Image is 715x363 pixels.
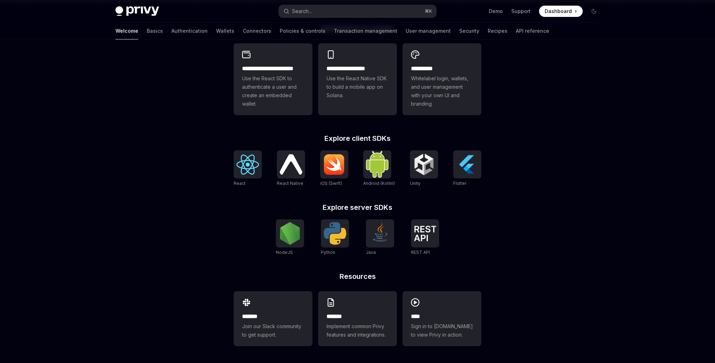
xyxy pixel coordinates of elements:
[234,181,246,186] span: React
[321,219,349,256] a: PythonPython
[459,23,479,39] a: Security
[280,154,302,174] img: React Native
[242,74,304,108] span: Use the React SDK to authenticate a user and create an embedded wallet.
[327,74,388,100] span: Use the React Native SDK to build a mobile app on Solana.
[243,23,271,39] a: Connectors
[453,150,481,187] a: FlutterFlutter
[318,291,397,346] a: **** **Implement common Privy features and integrations.
[320,150,348,187] a: iOS (Swift)iOS (Swift)
[115,23,138,39] a: Welcome
[321,250,335,255] span: Python
[366,219,394,256] a: JavaJava
[234,150,262,187] a: ReactReact
[279,222,301,245] img: NodeJS
[327,322,388,339] span: Implement common Privy features and integrations.
[403,43,481,115] a: **** *****Whitelabel login, wallets, and user management with your own UI and branding.
[236,155,259,175] img: React
[411,322,473,339] span: Sign in to [DOMAIN_NAME] to view Privy in action.
[539,6,583,17] a: Dashboard
[234,204,481,211] h2: Explore server SDKs
[411,74,473,108] span: Whitelabel login, wallets, and user management with your own UI and branding.
[277,181,303,186] span: React Native
[279,5,436,18] button: Search...⌘K
[411,250,430,255] span: REST API
[410,150,438,187] a: UnityUnity
[410,181,420,186] span: Unity
[406,23,451,39] a: User management
[411,219,439,256] a: REST APIREST API
[489,8,503,15] a: Demo
[334,23,397,39] a: Transaction management
[292,7,312,15] div: Search...
[588,6,600,17] button: Toggle dark mode
[171,23,208,39] a: Authentication
[366,151,388,177] img: Android (Kotlin)
[234,135,481,142] h2: Explore client SDKs
[363,150,395,187] a: Android (Kotlin)Android (Kotlin)
[234,273,481,280] h2: Resources
[318,43,397,115] a: **** **** **** ***Use the React Native SDK to build a mobile app on Solana.
[115,6,159,16] img: dark logo
[545,8,572,15] span: Dashboard
[456,153,479,176] img: Flutter
[276,219,304,256] a: NodeJSNodeJS
[488,23,507,39] a: Recipes
[216,23,234,39] a: Wallets
[320,181,342,186] span: iOS (Swift)
[242,322,304,339] span: Join our Slack community to get support.
[453,181,466,186] span: Flutter
[147,23,163,39] a: Basics
[276,250,293,255] span: NodeJS
[516,23,549,39] a: API reference
[280,23,325,39] a: Policies & controls
[277,150,305,187] a: React NativeReact Native
[363,181,395,186] span: Android (Kotlin)
[324,222,346,245] img: Python
[413,153,435,176] img: Unity
[403,291,481,346] a: ****Sign in to [DOMAIN_NAME] to view Privy in action.
[369,222,391,245] img: Java
[366,250,376,255] span: Java
[425,8,432,14] span: ⌘ K
[414,226,436,241] img: REST API
[323,154,346,175] img: iOS (Swift)
[511,8,531,15] a: Support
[234,291,312,346] a: **** **Join our Slack community to get support.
